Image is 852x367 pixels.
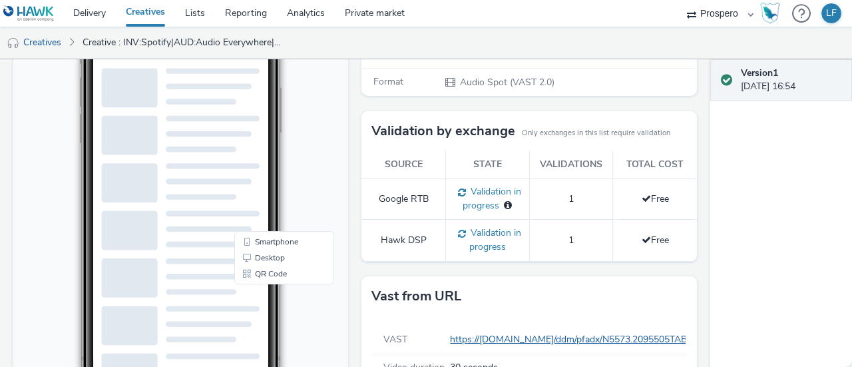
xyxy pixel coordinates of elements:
[760,3,785,24] a: Hawk Academy
[242,280,285,288] span: Smartphone
[466,226,521,253] span: Validation in progress
[642,234,669,246] span: Free
[224,308,318,324] li: QR Code
[242,296,272,304] span: Desktop
[642,192,669,205] span: Free
[3,5,55,22] img: undefined Logo
[361,220,445,261] td: Hawk DSP
[383,333,407,346] span: VAST
[741,67,778,79] strong: Version 1
[522,128,670,139] small: Only exchanges in this list require validation
[242,312,274,320] span: QR Code
[371,121,515,141] h3: Validation by exchange
[463,185,521,212] span: Validation in progress
[445,151,529,179] th: State
[224,292,318,308] li: Desktop
[371,286,461,306] h3: Vast from URL
[7,37,20,50] img: audio
[361,151,445,179] th: Source
[568,192,574,205] span: 1
[741,67,841,94] div: [DATE] 16:54
[94,51,108,59] span: 13:05
[224,276,318,292] li: Smartphone
[529,151,613,179] th: Validations
[373,75,403,88] span: Format
[760,3,780,24] img: Hawk Academy
[361,179,445,220] td: Google RTB
[613,151,697,179] th: Total cost
[568,234,574,246] span: 1
[826,3,837,23] div: LF
[76,27,289,59] a: Creative : INV:Spotify|AUD:Audio Everywhere|ADV:CASS|CAM:H2 [DATE]-Nov|CHA:Audio|PLA:Prospero|TEC...
[459,76,554,89] span: Audio Spot (VAST 2.0)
